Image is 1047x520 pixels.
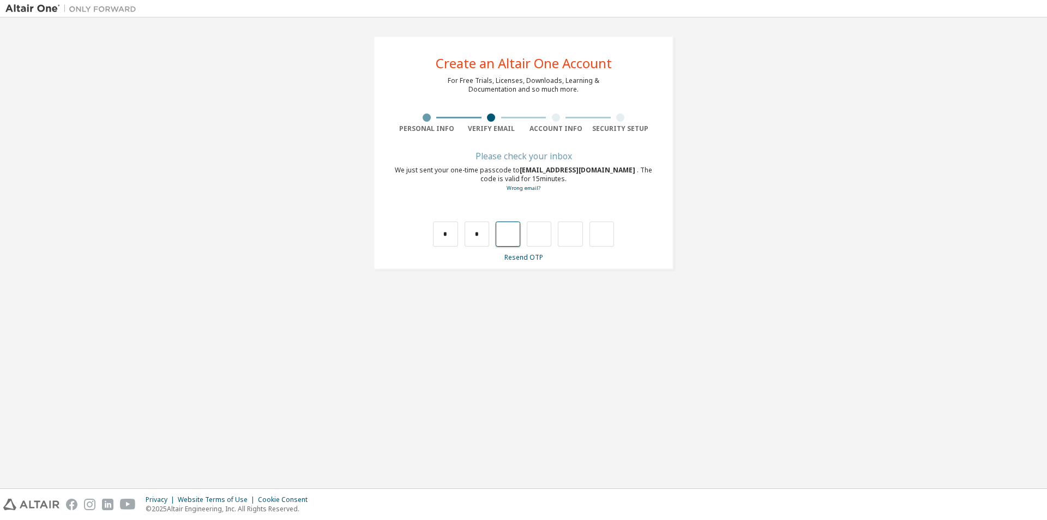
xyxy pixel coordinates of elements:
[84,499,95,510] img: instagram.svg
[66,499,77,510] img: facebook.svg
[102,499,113,510] img: linkedin.svg
[394,166,653,193] div: We just sent your one-time passcode to . The code is valid for 15 minutes.
[5,3,142,14] img: Altair One
[120,499,136,510] img: youtube.svg
[394,124,459,133] div: Personal Info
[258,495,314,504] div: Cookie Consent
[146,504,314,513] p: © 2025 Altair Engineering, Inc. All Rights Reserved.
[436,57,612,70] div: Create an Altair One Account
[459,124,524,133] div: Verify Email
[3,499,59,510] img: altair_logo.svg
[523,124,588,133] div: Account Info
[520,165,637,175] span: [EMAIL_ADDRESS][DOMAIN_NAME]
[588,124,653,133] div: Security Setup
[504,253,543,262] a: Resend OTP
[178,495,258,504] div: Website Terms of Use
[394,153,653,159] div: Please check your inbox
[448,76,599,94] div: For Free Trials, Licenses, Downloads, Learning & Documentation and so much more.
[507,184,540,192] a: Go back to the registration form
[146,495,178,504] div: Privacy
